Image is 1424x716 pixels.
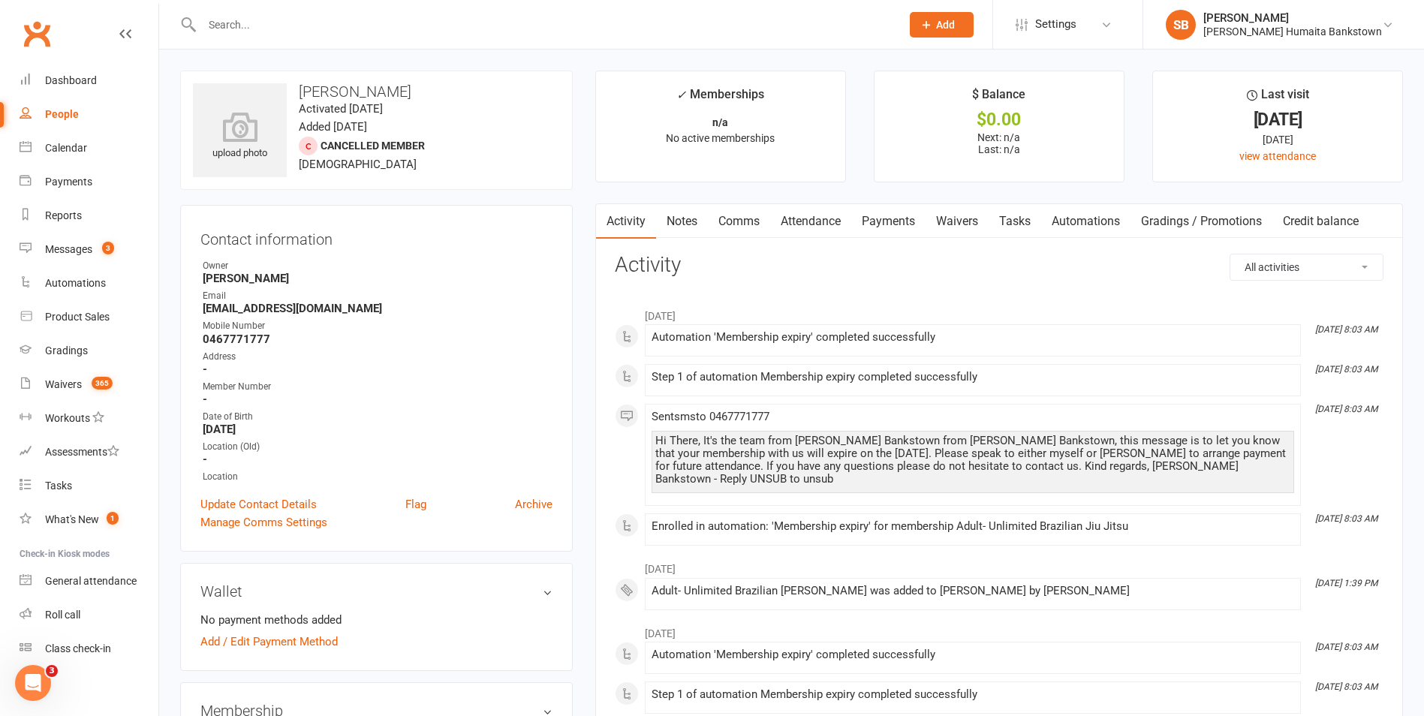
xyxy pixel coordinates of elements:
[20,632,158,666] a: Class kiosk mode
[46,665,58,677] span: 3
[910,12,974,38] button: Add
[666,132,775,144] span: No active memberships
[20,503,158,537] a: What's New1
[20,564,158,598] a: General attendance kiosk mode
[1167,131,1389,148] div: [DATE]
[1041,204,1130,239] a: Automations
[45,412,90,424] div: Workouts
[45,209,82,221] div: Reports
[299,158,417,171] span: [DEMOGRAPHIC_DATA]
[15,665,51,701] iframe: Intercom live chat
[851,204,926,239] a: Payments
[652,520,1294,533] div: Enrolled in automation: 'Membership expiry' for membership Adult- Unlimited Brazilian Jiu Jitsu
[45,575,137,587] div: General attendance
[203,363,552,376] strong: -
[299,120,367,134] time: Added [DATE]
[203,440,552,454] div: Location (Old)
[972,85,1025,112] div: $ Balance
[45,74,97,86] div: Dashboard
[615,618,1383,642] li: [DATE]
[515,495,552,513] a: Archive
[888,131,1110,155] p: Next: n/a Last: n/a
[615,254,1383,277] h3: Activity
[1166,10,1196,40] div: SB
[676,88,686,102] i: ✓
[193,112,287,161] div: upload photo
[45,108,79,120] div: People
[102,242,114,254] span: 3
[1035,8,1076,41] span: Settings
[652,410,769,423] span: Sent sms to 0467771777
[45,642,111,654] div: Class check-in
[200,513,327,531] a: Manage Comms Settings
[652,648,1294,661] div: Automation 'Membership expiry' completed successfully
[203,302,552,315] strong: [EMAIL_ADDRESS][DOMAIN_NAME]
[20,233,158,266] a: Messages 3
[200,495,317,513] a: Update Contact Details
[203,289,552,303] div: Email
[200,225,552,248] h3: Contact information
[20,98,158,131] a: People
[45,609,80,621] div: Roll call
[45,513,99,525] div: What's New
[1315,642,1377,652] i: [DATE] 8:03 AM
[45,378,82,390] div: Waivers
[1167,112,1389,128] div: [DATE]
[989,204,1041,239] a: Tasks
[20,368,158,402] a: Waivers 365
[656,204,708,239] a: Notes
[203,319,552,333] div: Mobile Number
[20,199,158,233] a: Reports
[1315,513,1377,524] i: [DATE] 8:03 AM
[200,583,552,600] h3: Wallet
[1315,404,1377,414] i: [DATE] 8:03 AM
[299,102,383,116] time: Activated [DATE]
[20,64,158,98] a: Dashboard
[20,266,158,300] a: Automations
[770,204,851,239] a: Attendance
[203,393,552,406] strong: -
[203,423,552,436] strong: [DATE]
[20,334,158,368] a: Gradings
[203,470,552,484] div: Location
[107,512,119,525] span: 1
[203,410,552,424] div: Date of Birth
[203,272,552,285] strong: [PERSON_NAME]
[655,435,1290,486] div: Hi There, It's the team from [PERSON_NAME] Bankstown from [PERSON_NAME] Bankstown, this message i...
[200,611,552,629] li: No payment methods added
[652,371,1294,384] div: Step 1 of automation Membership expiry completed successfully
[20,402,158,435] a: Workouts
[45,243,92,255] div: Messages
[203,332,552,346] strong: 0467771777
[712,116,728,128] strong: n/a
[1130,204,1272,239] a: Gradings / Promotions
[676,85,764,113] div: Memberships
[203,380,552,394] div: Member Number
[888,112,1110,128] div: $0.00
[652,585,1294,597] div: Adult- Unlimited Brazilian [PERSON_NAME] was added to [PERSON_NAME] by [PERSON_NAME]
[20,469,158,503] a: Tasks
[926,204,989,239] a: Waivers
[45,277,106,289] div: Automations
[1315,681,1377,692] i: [DATE] 8:03 AM
[203,453,552,466] strong: -
[1247,85,1309,112] div: Last visit
[200,633,338,651] a: Add / Edit Payment Method
[1315,364,1377,375] i: [DATE] 8:03 AM
[321,140,425,152] span: Cancelled member
[1203,11,1382,25] div: [PERSON_NAME]
[18,15,56,53] a: Clubworx
[652,688,1294,701] div: Step 1 of automation Membership expiry completed successfully
[197,14,890,35] input: Search...
[708,204,770,239] a: Comms
[1315,324,1377,335] i: [DATE] 8:03 AM
[615,553,1383,577] li: [DATE]
[92,377,113,390] span: 365
[20,598,158,632] a: Roll call
[20,300,158,334] a: Product Sales
[45,344,88,356] div: Gradings
[45,311,110,323] div: Product Sales
[615,300,1383,324] li: [DATE]
[45,142,87,154] div: Calendar
[45,446,119,458] div: Assessments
